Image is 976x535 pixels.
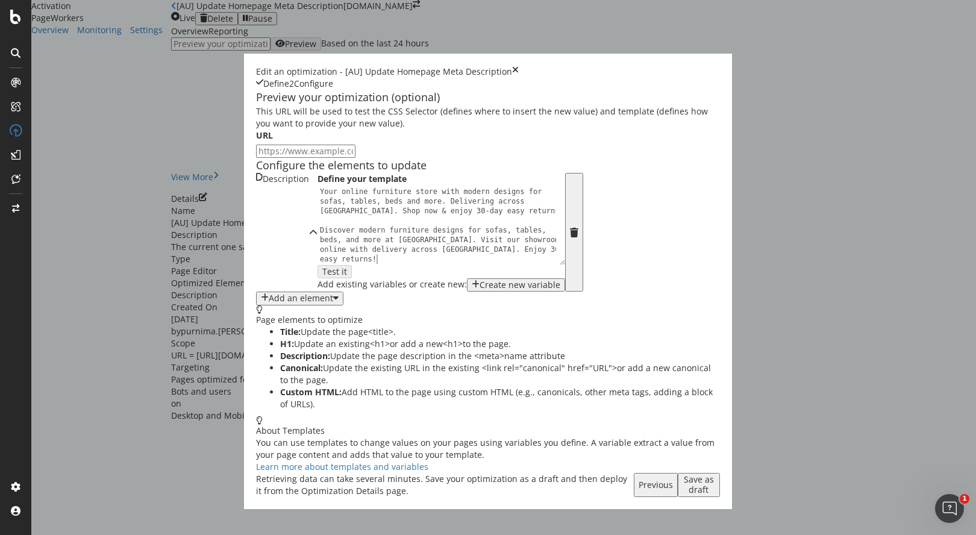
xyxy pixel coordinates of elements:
[318,265,352,278] button: Test it
[289,78,294,90] div: 2
[634,473,678,497] button: Previous
[322,267,347,277] div: Test it
[263,173,309,292] div: Description
[318,173,407,185] label: Define your template
[678,473,720,497] button: Save as draft
[256,158,720,174] div: Configure the elements to update
[256,145,355,158] input: https://www.example.com
[256,292,343,305] button: Add an element
[280,326,720,338] li: Update the page .
[244,54,732,509] div: modal
[280,386,720,410] li: Add HTML to the page using custom HTML (e.g., canonicals, other meta tags, adding a block of URLs).
[256,90,720,105] div: Preview your optimization (optional)
[370,338,390,349] span: <h1>
[256,66,512,78] div: Edit an optimization - [AU] Update Homepage Meta Description
[512,66,519,78] div: times
[639,480,673,490] div: Previous
[280,326,301,337] strong: Title:
[256,437,720,461] div: You can use templates to change values on your pages using variables you define. A variable extra...
[280,362,323,374] strong: Canonical:
[256,314,720,326] div: Page elements to optimize
[269,293,333,303] div: Add an element
[960,494,969,504] span: 1
[280,362,720,386] li: Update the existing URL in the existing or add a new canonical to the page.
[256,473,634,497] div: Retrieving data can take several minutes. Save your optimization as a draft and then deploy it fr...
[280,338,720,350] li: Update an existing or add a new to the page.
[256,105,720,130] div: This URL will be used to test the CSS Selector (defines where to insert the new value) and templa...
[368,326,393,337] span: <title>
[280,350,330,361] strong: Description:
[318,278,467,292] div: Add existing variables or create new:
[683,475,715,494] div: Save as draft
[280,338,294,349] strong: H1:
[443,338,463,349] span: <h1>
[280,350,720,362] li: Update the page description in the name attribute
[935,494,964,523] iframe: Intercom live chat
[480,280,560,290] div: Create new variable
[256,461,428,472] a: Learn more about templates and variables
[263,78,289,90] div: Define
[467,278,565,292] button: Create new variable
[474,350,504,361] span: <meta>
[482,362,617,374] span: <link rel="canonical" href="URL">
[256,425,720,437] div: About Templates
[256,130,273,142] label: URL
[294,78,333,90] div: Configure
[280,386,342,398] strong: Custom HTML:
